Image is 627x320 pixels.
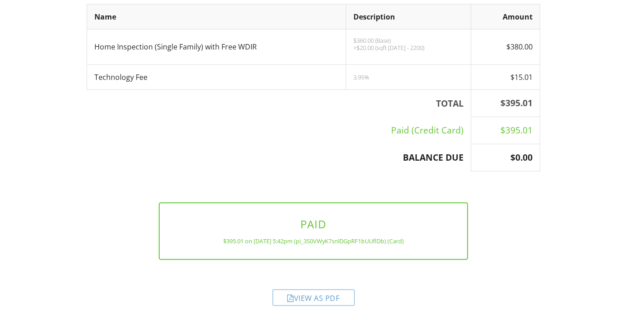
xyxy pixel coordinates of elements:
[87,30,346,65] td: Home Inspection (Single Family) with Free WDIR
[87,117,471,144] td: Paid (Credit Card)
[87,4,346,29] th: Name
[471,4,540,29] th: Amount
[471,144,540,172] th: $0.00
[273,295,355,305] a: View as PDF
[471,117,540,144] td: $395.01
[471,30,540,65] td: $380.00
[346,4,471,29] th: Description
[87,144,471,172] th: BALANCE DUE
[273,290,355,306] div: View as PDF
[87,65,346,90] td: Technology Fee
[174,218,453,230] h3: PAID
[471,65,540,90] td: $15.01
[87,90,471,117] th: TOTAL
[353,37,464,51] p: $360.00 (Base) +$20.00 (sqft [DATE] - 2200)
[353,74,464,81] div: 3.95%
[174,237,453,245] div: $395.01 on [DATE] 5:42pm (pi_3S0VWyK7snlDGpRF1bUUflDb) (Card)
[471,90,540,117] th: $395.01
